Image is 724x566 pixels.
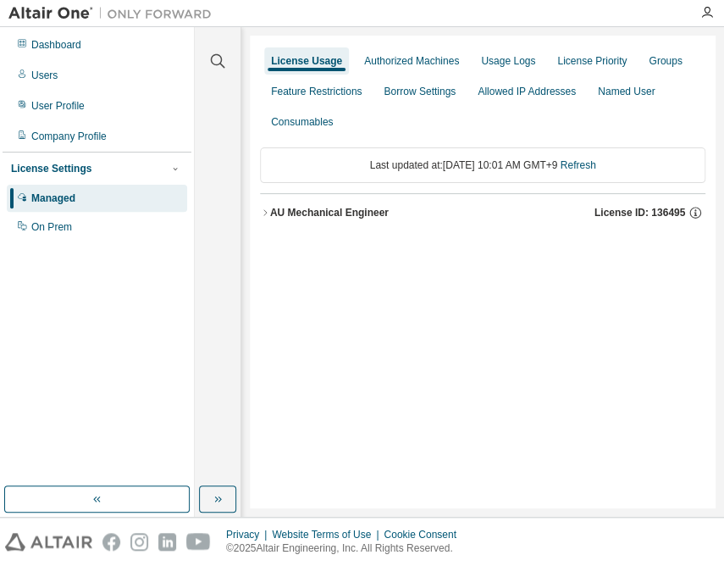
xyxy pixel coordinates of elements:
div: Usage Logs [481,54,535,68]
div: Authorized Machines [364,54,459,68]
div: Last updated at: [DATE] 10:01 AM GMT+9 [260,147,705,183]
div: User Profile [31,99,85,113]
button: AU Mechanical EngineerLicense ID: 136495 [260,194,705,231]
img: altair_logo.svg [5,533,92,551]
img: facebook.svg [102,533,120,551]
div: Named User [598,85,655,98]
span: License ID: 136495 [594,206,685,219]
div: License Priority [557,54,627,68]
div: Borrow Settings [384,85,456,98]
div: Cookie Consent [384,528,466,541]
div: License Usage [271,54,342,68]
img: youtube.svg [186,533,211,551]
a: Refresh [560,159,595,171]
div: Groups [649,54,682,68]
div: Dashboard [31,38,81,52]
div: Users [31,69,58,82]
img: instagram.svg [130,533,148,551]
div: Feature Restrictions [271,85,362,98]
div: Company Profile [31,130,107,143]
div: Privacy [226,528,272,541]
div: Website Terms of Use [272,528,384,541]
img: Altair One [8,5,220,22]
p: © 2025 Altair Engineering, Inc. All Rights Reserved. [226,541,467,556]
img: linkedin.svg [158,533,176,551]
div: AU Mechanical Engineer [270,206,389,219]
div: Allowed IP Addresses [478,85,576,98]
div: License Settings [11,162,91,175]
div: On Prem [31,220,72,234]
div: Managed [31,191,75,205]
div: Consumables [271,115,333,129]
